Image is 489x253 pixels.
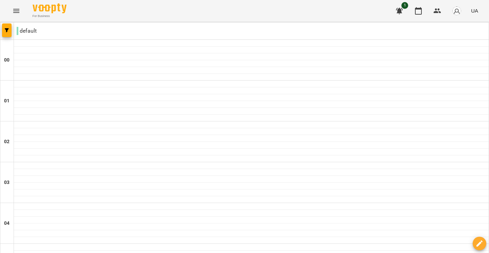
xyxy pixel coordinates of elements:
[4,138,10,146] h6: 02
[401,2,408,9] span: 1
[471,7,478,14] span: UA
[17,27,37,35] p: default
[452,6,461,16] img: avatar_s.png
[4,179,10,186] h6: 03
[4,220,10,227] h6: 04
[33,14,67,18] span: For Business
[4,56,10,64] h6: 00
[4,97,10,105] h6: 01
[8,3,24,19] button: Menu
[468,4,481,17] button: UA
[33,3,67,13] img: Voopty Logo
